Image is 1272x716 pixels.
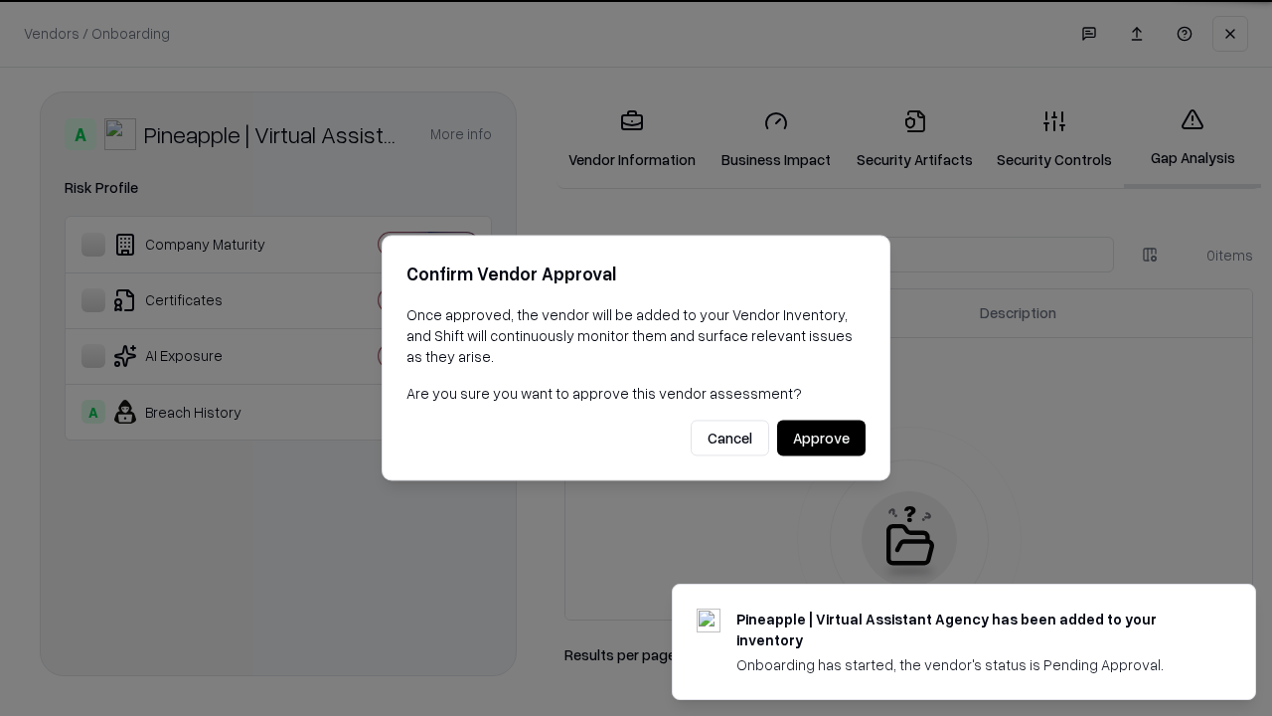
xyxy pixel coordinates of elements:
button: Cancel [691,421,769,456]
div: Onboarding has started, the vendor's status is Pending Approval. [736,654,1207,675]
p: Are you sure you want to approve this vendor assessment? [406,383,866,404]
h2: Confirm Vendor Approval [406,260,866,288]
button: Approve [777,421,866,456]
img: trypineapple.com [697,609,720,632]
p: Once approved, the vendor will be added to your Vendor Inventory, and Shift will continuously mon... [406,304,866,367]
div: Pineapple | Virtual Assistant Agency has been added to your inventory [736,609,1207,650]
